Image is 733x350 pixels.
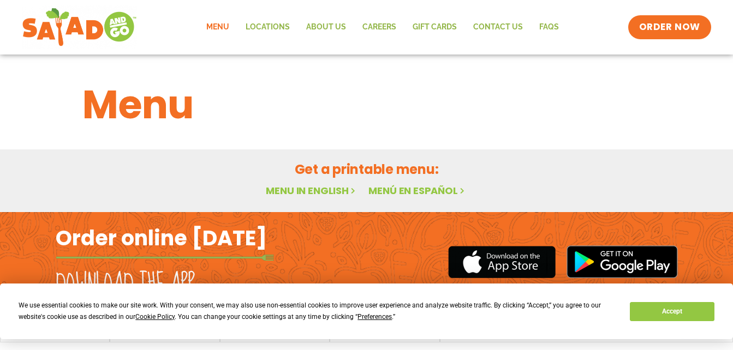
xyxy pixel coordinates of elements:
a: Menú en español [368,184,467,197]
nav: Menu [198,15,567,40]
div: We use essential cookies to make our site work. With your consent, we may also use non-essential ... [19,300,617,323]
a: Menu in English [266,184,357,197]
h1: Menu [82,75,651,134]
span: ORDER NOW [639,21,700,34]
a: Locations [237,15,298,40]
h2: Download the app [56,268,195,299]
a: Menu [198,15,237,40]
a: Contact Us [465,15,531,40]
span: Preferences [357,313,392,321]
h2: Get a printable menu: [82,160,651,179]
a: GIFT CARDS [404,15,465,40]
button: Accept [630,302,714,321]
a: About Us [298,15,354,40]
img: fork [56,255,274,261]
h2: Order online [DATE] [56,225,267,251]
a: Careers [354,15,404,40]
img: appstore [448,244,556,280]
img: new-SAG-logo-768×292 [22,5,137,49]
img: google_play [567,245,678,278]
a: ORDER NOW [628,15,711,39]
span: Cookie Policy [135,313,175,321]
a: FAQs [531,15,567,40]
